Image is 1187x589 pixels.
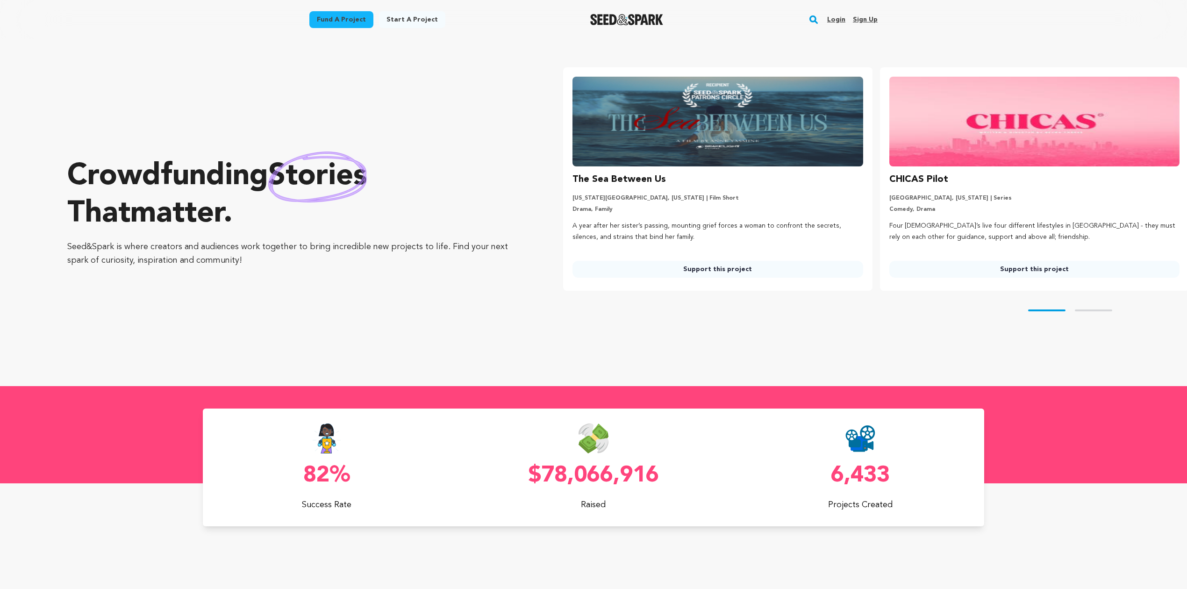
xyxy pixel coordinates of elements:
a: Seed&Spark Homepage [590,14,664,25]
p: $78,066,916 [470,465,718,487]
p: [US_STATE][GEOGRAPHIC_DATA], [US_STATE] | Film Short [572,194,863,202]
img: The Sea Between Us image [572,77,863,166]
img: hand sketched image [268,151,367,202]
a: Support this project [889,261,1180,278]
p: 6,433 [736,465,984,487]
p: Seed&Spark is where creators and audiences work together to bring incredible new projects to life... [67,240,526,267]
p: Four [DEMOGRAPHIC_DATA]’s live four different lifestyles in [GEOGRAPHIC_DATA] - they must rely on... [889,221,1180,243]
p: 82% [203,465,451,487]
h3: The Sea Between Us [572,172,666,187]
p: Raised [470,498,718,511]
p: Comedy, Drama [889,206,1180,213]
h3: CHICAS Pilot [889,172,948,187]
a: Sign up [853,12,878,27]
img: Seed&Spark Logo Dark Mode [590,14,664,25]
p: [GEOGRAPHIC_DATA], [US_STATE] | Series [889,194,1180,202]
p: Crowdfunding that . [67,158,526,233]
img: Seed&Spark Success Rate Icon [312,424,341,453]
p: Projects Created [736,498,984,511]
a: Support this project [572,261,863,278]
span: matter [130,199,223,229]
img: Seed&Spark Projects Created Icon [845,424,875,453]
a: Start a project [379,11,445,28]
a: Fund a project [309,11,373,28]
p: A year after her sister’s passing, mounting grief forces a woman to confront the secrets, silence... [572,221,863,243]
a: Login [827,12,845,27]
p: Drama, Family [572,206,863,213]
img: CHICAS Pilot image [889,77,1180,166]
p: Success Rate [203,498,451,511]
img: Seed&Spark Money Raised Icon [579,424,608,453]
